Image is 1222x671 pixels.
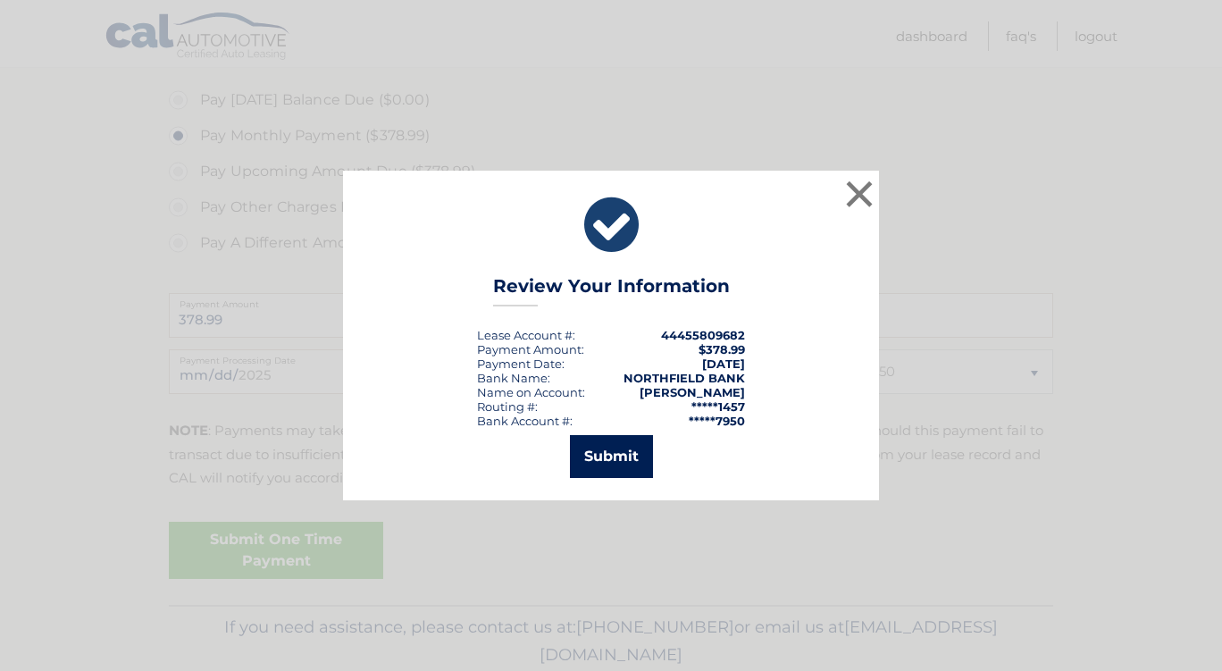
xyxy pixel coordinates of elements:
div: Routing #: [477,399,538,414]
div: Name on Account: [477,385,585,399]
span: $378.99 [699,342,745,356]
div: Lease Account #: [477,328,575,342]
h3: Review Your Information [493,275,730,306]
div: Payment Amount: [477,342,584,356]
strong: NORTHFIELD BANK [624,371,745,385]
div: Bank Account #: [477,414,573,428]
strong: 44455809682 [661,328,745,342]
button: × [841,176,877,212]
strong: [PERSON_NAME] [640,385,745,399]
span: Payment Date [477,356,562,371]
span: [DATE] [702,356,745,371]
button: Submit [570,435,653,478]
div: : [477,356,565,371]
div: Bank Name: [477,371,550,385]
